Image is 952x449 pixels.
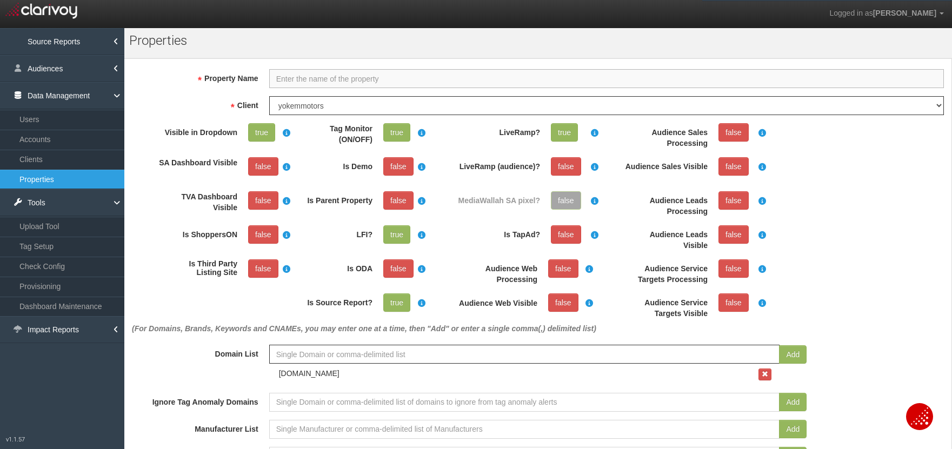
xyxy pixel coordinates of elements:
a: false [718,157,749,176]
label: Audience Web Processing [451,259,543,285]
label: Audience Leads Processing [618,191,713,217]
label: Is Demo [289,157,378,172]
label: Property Name [127,69,264,84]
a: false [718,225,749,244]
a: false [383,191,414,210]
label: Visible in Dropdown [154,123,243,138]
a: true [383,293,410,312]
label: Is ODA [289,259,378,274]
label: Audience Service Targets Processing [618,259,713,285]
label: Audience Sales Visible [618,157,713,172]
a: false [383,259,414,278]
label: Client [127,96,264,111]
a: true [551,123,578,142]
button: Add [779,345,807,364]
input: Single Domain or comma-delimited list [269,345,780,364]
label: Is Source Report? [289,293,378,308]
a: false [383,157,414,176]
a: false [248,259,278,278]
label: Audience Service Targets Visible [618,293,713,319]
h1: Pr perties [129,33,375,48]
label: Audience Web Visible [451,293,543,307]
label: Manufacturer List [127,420,264,434]
label: SA Dashboard Visible [154,157,243,168]
span: o [142,33,149,48]
label: LiveRamp (audience)? [451,157,545,172]
a: false [551,225,581,244]
button: Add [779,420,807,438]
label: Tag Monitor (ON/OFF) [289,123,378,145]
label: MediaWallah SA pixel? [451,191,545,206]
label: LiveRamp? [451,123,545,138]
em: (For Domains, Brands, Keywords and CNAMEs, you may enter one at a time, then "Add" or enter a sin... [132,324,596,333]
a: false [718,259,749,278]
a: false [248,225,278,244]
a: false [718,293,749,312]
label: Audience Leads Visible [618,225,713,251]
input: Single Domain or comma-delimited list of domains to ignore from tag anomaly alerts [269,393,780,412]
label: Is Parent Property [289,191,378,206]
input: Enter the name of the property [269,69,944,88]
label: Is Third Party Listing Site [154,259,243,277]
a: false [248,191,278,210]
span: [PERSON_NAME] [873,9,936,17]
a: Logged in as[PERSON_NAME] [821,1,952,26]
label: Is ShoppersON [154,225,243,240]
a: false [551,157,581,176]
label: Domain List [127,345,264,359]
label: TVA Dashboard Visible [154,191,243,213]
label: LFI? [289,225,378,240]
a: false [248,157,278,176]
div: [DOMAIN_NAME] [274,368,758,379]
a: false [548,259,578,278]
a: false [718,123,749,142]
input: Single Manufacturer or comma-delimited list of Manufacturers [269,420,780,439]
a: true [383,123,410,142]
a: false [718,191,749,210]
a: true [248,123,275,142]
a: false [548,293,578,312]
label: Audience Sales Processing [618,123,713,149]
button: Add [779,393,807,411]
span: Logged in as [829,9,873,17]
label: Is TapAd? [451,225,545,240]
a: true [383,225,410,244]
label: Ignore Tag Anomaly Domains [127,393,264,407]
